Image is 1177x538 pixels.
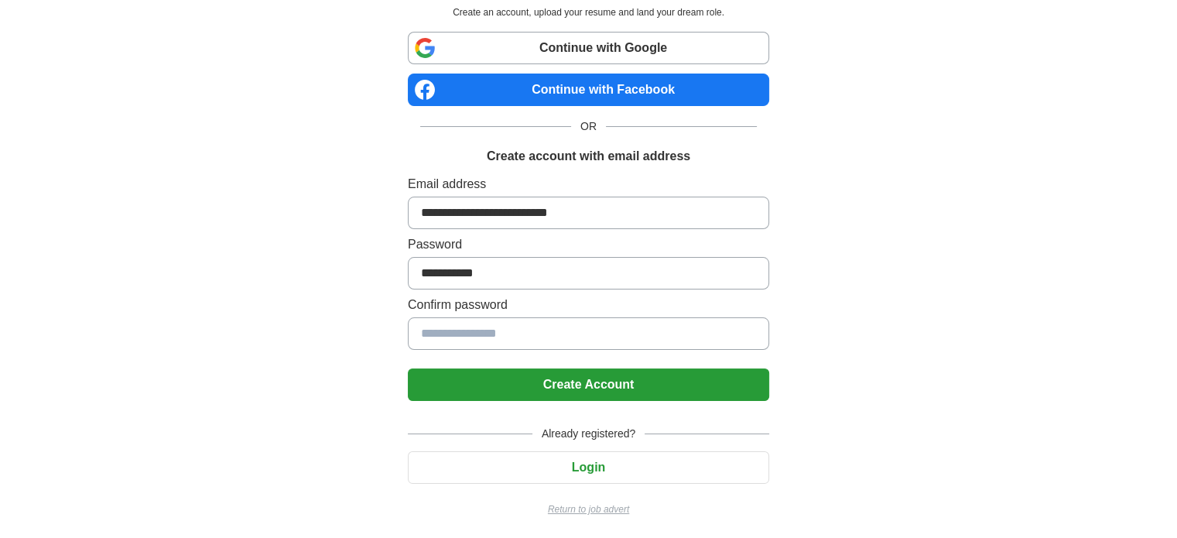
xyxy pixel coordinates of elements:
[408,296,769,314] label: Confirm password
[532,426,645,442] span: Already registered?
[411,5,766,19] p: Create an account, upload your resume and land your dream role.
[408,235,769,254] label: Password
[408,461,769,474] a: Login
[487,147,690,166] h1: Create account with email address
[408,32,769,64] a: Continue with Google
[408,502,769,516] a: Return to job advert
[408,451,769,484] button: Login
[571,118,606,135] span: OR
[408,175,769,194] label: Email address
[408,368,769,401] button: Create Account
[408,74,769,106] a: Continue with Facebook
